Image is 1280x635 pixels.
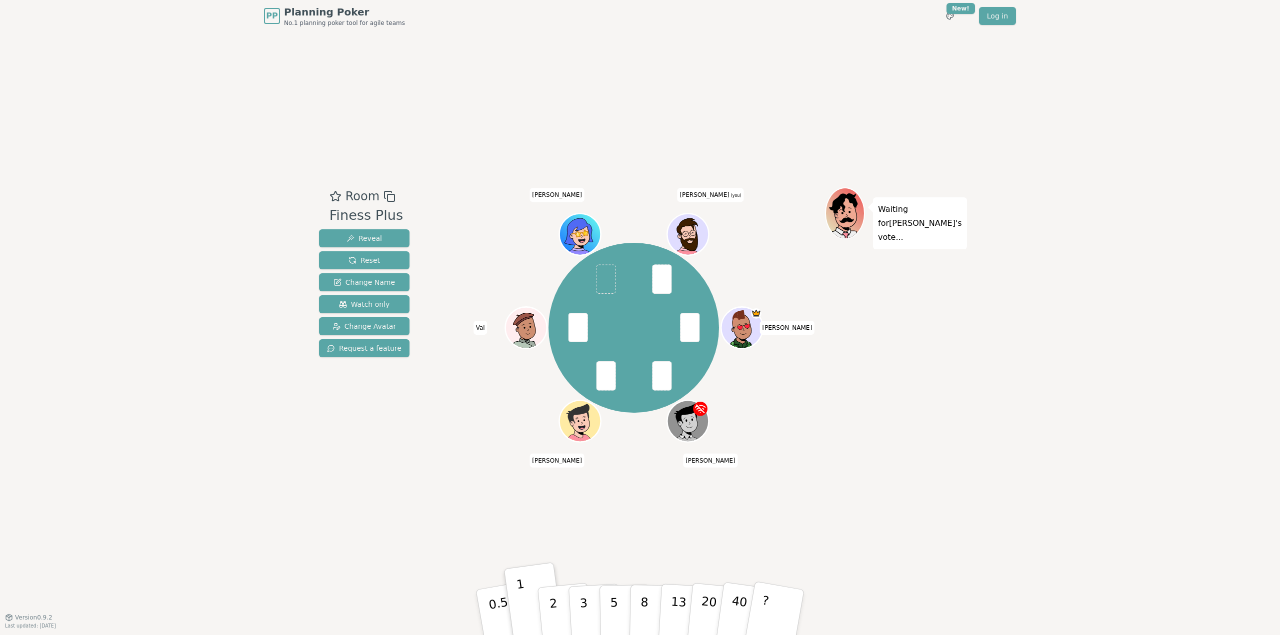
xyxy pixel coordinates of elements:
button: Change Avatar [319,317,409,335]
p: Waiting for [PERSON_NAME] 's vote... [878,202,962,244]
span: christelle is the host [751,308,761,319]
span: Reveal [346,233,382,243]
span: Last updated: [DATE] [5,623,56,629]
button: Add as favourite [329,187,341,205]
span: Click to change your name [529,453,584,467]
span: Click to change your name [677,188,743,202]
span: PP [266,10,277,22]
a: Log in [979,7,1016,25]
a: PPPlanning PokerNo.1 planning poker tool for agile teams [264,5,405,27]
span: Click to change your name [529,188,584,202]
button: Reveal [319,229,409,247]
span: Change Name [333,277,395,287]
div: New! [946,3,975,14]
button: Request a feature [319,339,409,357]
button: Reset [319,251,409,269]
span: Click to change your name [683,453,738,467]
span: (you) [729,193,741,198]
span: Planning Poker [284,5,405,19]
span: Request a feature [327,343,401,353]
span: Reset [348,255,380,265]
button: Change Name [319,273,409,291]
span: Room [345,187,379,205]
button: Watch only [319,295,409,313]
button: Click to change your avatar [668,215,707,254]
span: Watch only [339,299,390,309]
span: Click to change your name [759,321,814,335]
p: 1 [515,577,530,632]
button: New! [941,7,959,25]
span: Change Avatar [332,321,396,331]
span: Click to change your name [473,321,487,335]
span: Version 0.9.2 [15,614,52,622]
span: No.1 planning poker tool for agile teams [284,19,405,27]
button: Version0.9.2 [5,614,52,622]
div: Finess Plus [329,205,403,226]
